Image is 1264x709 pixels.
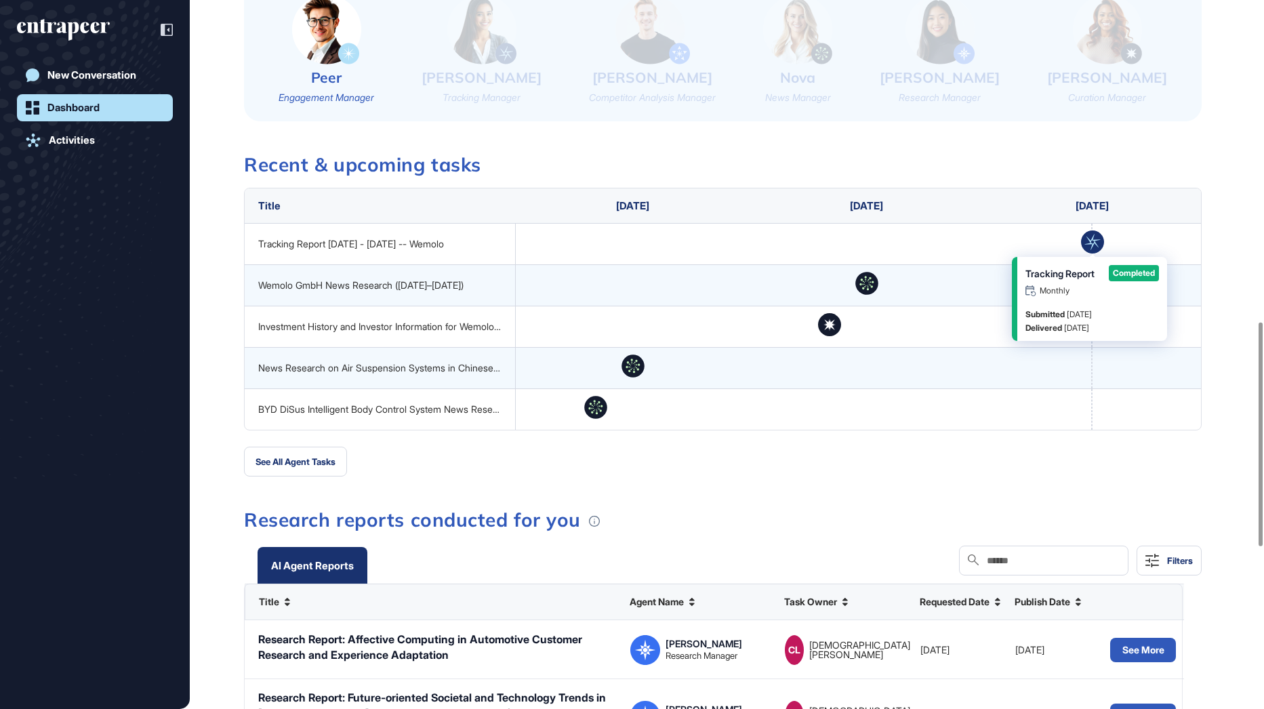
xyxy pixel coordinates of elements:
[750,188,983,224] th: [DATE]
[1025,323,1062,333] span: Delivered
[1015,645,1044,655] span: [DATE]
[245,188,516,224] th: Title
[1015,596,1070,607] span: Publish Date
[516,188,750,224] th: [DATE]
[1068,91,1146,104] div: Curation Manager
[1025,309,1065,319] span: Submitted
[1040,286,1069,296] span: Monthly
[1047,68,1167,87] div: [PERSON_NAME]
[1137,546,1202,575] button: Filters
[258,363,502,373] div: News Research on Air Suspension Systems in Chinese Cars (2025)
[666,651,737,660] div: Research Manager
[17,127,173,154] a: Activities
[1067,309,1092,319] span: [DATE]
[1167,555,1193,566] div: Filters
[630,596,684,607] span: Agent Name
[920,645,950,655] span: [DATE]
[244,447,347,477] button: See All Agent Tasks
[279,91,374,104] div: Engagement Manager
[1025,268,1095,279] span: Tracking Report
[784,596,837,607] span: Task Owner
[47,69,136,81] div: New Conversation
[666,639,742,649] div: [PERSON_NAME]
[244,155,1202,174] h3: Recent & upcoming tasks
[765,91,831,104] div: News Manager
[589,91,716,104] div: Competitor Analysis Manager
[258,632,617,662] div: Research Report: Affective Computing in Automotive Customer Research and Experience Adaptation
[592,68,712,87] div: [PERSON_NAME]
[17,62,173,89] a: New Conversation
[780,68,815,87] div: Nova
[258,239,502,249] div: Tracking Report [DATE] - [DATE] -- Wemolo
[983,188,1201,224] th: [DATE]
[1110,638,1176,662] button: See More
[49,134,95,146] div: Activities
[1064,323,1089,333] span: [DATE]
[244,510,1202,529] h3: Research reports conducted for you
[899,91,981,104] div: Research Manager
[258,280,502,291] div: Wemolo GmbH News Research ([DATE]–[DATE])
[880,68,1000,87] div: [PERSON_NAME]
[258,404,502,415] div: BYD DiSus Intelligent Body Control System News Research (Last 9 Months)
[422,68,542,87] div: [PERSON_NAME]
[311,68,342,87] div: Peer
[258,321,502,332] div: Investment History and Investor Information for Wemolo GmbH
[47,102,100,114] div: Dashboard
[785,635,804,665] div: CL
[443,91,521,104] div: Tracking Manager
[259,596,279,607] span: Title
[17,19,110,41] div: entrapeer-logo
[17,94,173,121] a: Dashboard
[920,596,990,607] span: Requested Date
[809,641,921,660] div: [DEMOGRAPHIC_DATA][PERSON_NAME]
[1109,265,1159,281] div: Completed
[271,561,354,571] div: AI Agent Reports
